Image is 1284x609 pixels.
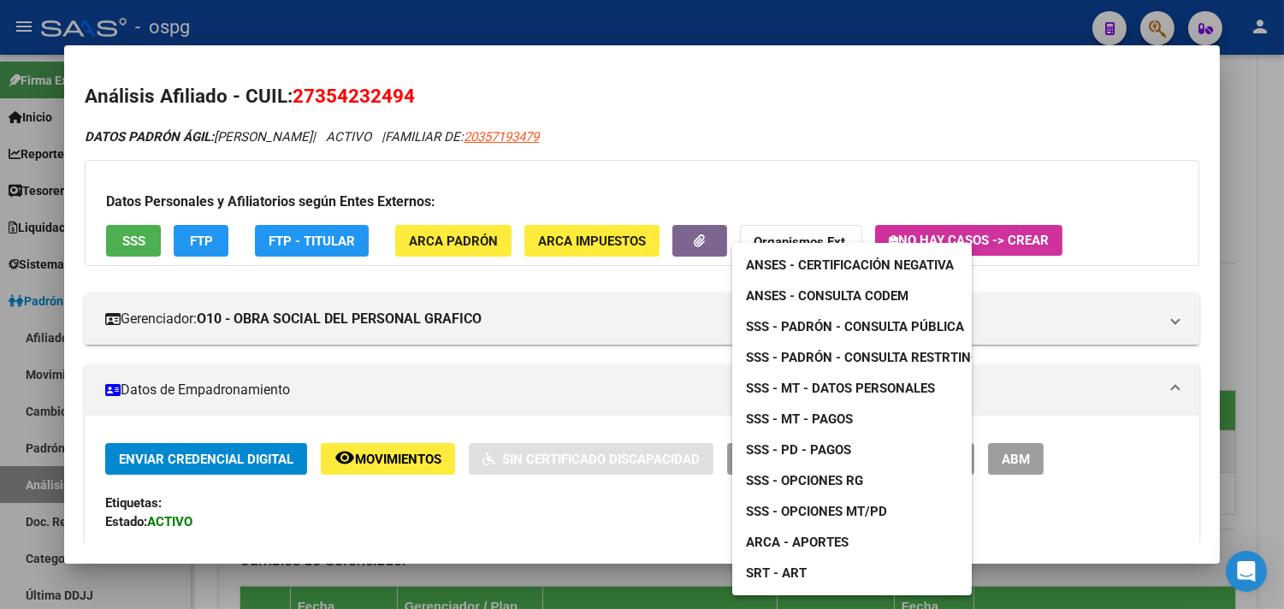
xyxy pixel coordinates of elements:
[746,535,849,550] span: ARCA - Aportes
[732,373,949,404] a: SSS - MT - Datos Personales
[746,319,964,334] span: SSS - Padrón - Consulta Pública
[746,504,887,519] span: SSS - Opciones MT/PD
[732,496,901,527] a: SSS - Opciones MT/PD
[732,527,862,558] a: ARCA - Aportes
[746,350,1000,365] span: SSS - Padrón - Consulta Restrtingida
[746,411,853,427] span: SSS - MT - Pagos
[732,250,967,281] a: ANSES - Certificación Negativa
[746,257,954,273] span: ANSES - Certificación Negativa
[732,281,922,311] a: ANSES - Consulta CODEM
[746,565,807,581] span: SRT - ART
[746,442,851,458] span: SSS - PD - Pagos
[746,473,863,488] span: SSS - Opciones RG
[732,558,972,588] a: SRT - ART
[732,435,865,465] a: SSS - PD - Pagos
[746,381,935,396] span: SSS - MT - Datos Personales
[732,342,1014,373] a: SSS - Padrón - Consulta Restrtingida
[1226,551,1267,592] div: Open Intercom Messenger
[732,465,877,496] a: SSS - Opciones RG
[732,404,867,435] a: SSS - MT - Pagos
[732,311,978,342] a: SSS - Padrón - Consulta Pública
[746,288,908,304] span: ANSES - Consulta CODEM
